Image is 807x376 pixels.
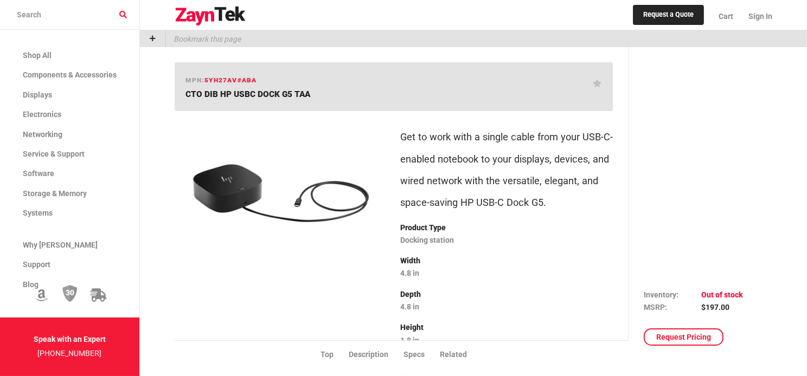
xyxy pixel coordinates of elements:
[62,284,78,303] img: 30 Day Return Policy
[23,189,87,198] span: Storage & Memory
[23,241,98,249] span: Why [PERSON_NAME]
[349,349,403,361] li: Description
[400,254,613,268] p: Width
[400,267,613,281] p: 4.8 in
[23,70,117,79] span: Components & Accessories
[633,5,704,25] a: Request a Quote
[38,349,102,358] a: [PHONE_NUMBER]
[644,289,701,301] td: Inventory
[403,349,440,361] li: Specs
[321,349,349,361] li: Top
[644,301,701,313] td: MSRP
[23,280,39,289] span: Blog
[23,130,62,139] span: Networking
[400,288,613,302] p: Depth
[23,110,61,119] span: Electronics
[400,234,613,248] p: Docking station
[644,328,723,346] a: Request Pricing
[166,30,241,47] p: Bookmark this page
[701,301,743,313] td: $197.00
[23,169,54,178] span: Software
[400,126,613,213] p: Get to work with a single cable from your USB-C-enabled notebook to your displays, devices, and w...
[186,89,311,99] span: CTO DIB HP USBC DOCK G5 TAA
[204,76,257,84] span: 5YH27AV#ABA
[701,290,743,299] span: Out of stock
[23,90,52,99] span: Displays
[23,209,53,217] span: Systems
[719,12,734,21] span: Cart
[183,120,379,267] img: 5YH27AV#ABA -- CTO DIB HP USBC DOCK G5 TAA
[23,150,85,158] span: Service & Support
[175,7,246,26] img: logo
[400,321,613,335] p: Height
[741,3,773,30] a: Sign In
[400,300,613,314] p: 4.8 in
[23,260,50,269] span: Support
[34,335,106,343] strong: Speak with an Expert
[440,349,482,361] li: Related
[400,221,613,235] p: Product Type
[23,51,52,60] span: Shop All
[712,3,741,30] a: Cart
[186,75,257,86] h6: mpn:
